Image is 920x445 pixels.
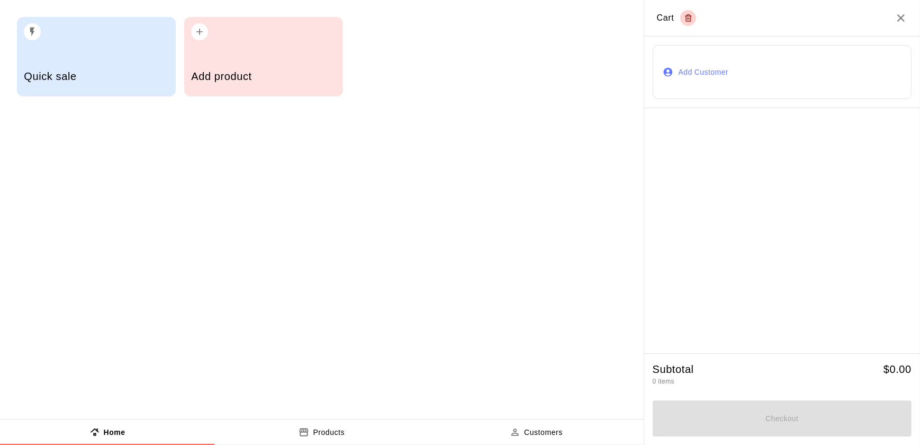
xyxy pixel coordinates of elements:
p: Products [313,427,345,438]
span: 0 items [653,378,674,385]
button: Quick sale [17,17,176,96]
button: Add Customer [653,45,912,99]
h5: $ 0.00 [883,362,912,377]
button: Close [895,12,907,24]
button: Add product [184,17,343,96]
h5: Quick sale [24,69,168,84]
h5: Add product [191,69,336,84]
p: Customers [524,427,563,438]
div: Cart [657,10,697,26]
button: Empty cart [680,10,696,26]
h5: Subtotal [653,362,694,377]
p: Home [104,427,125,438]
